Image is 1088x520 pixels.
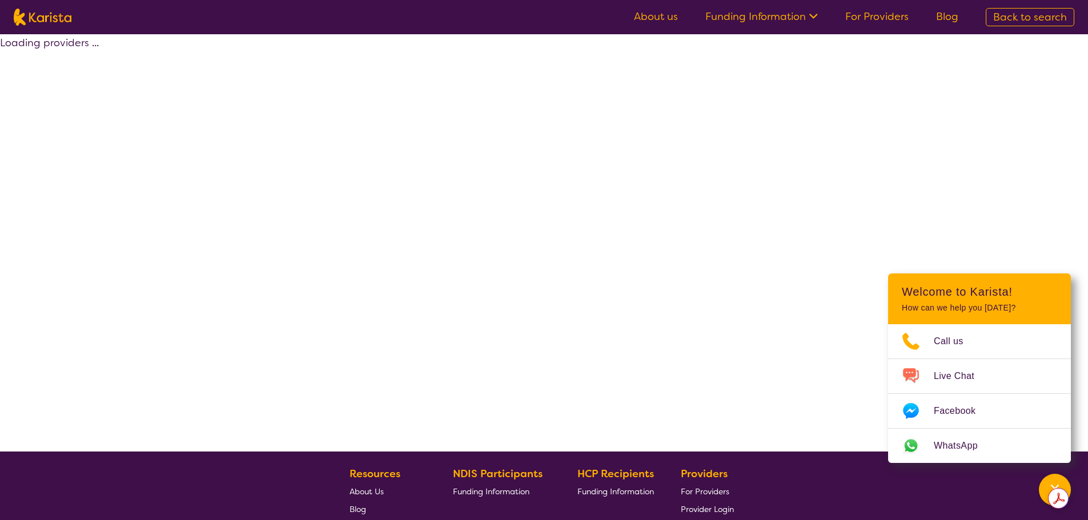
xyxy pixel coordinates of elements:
span: Provider Login [681,504,734,514]
ul: Choose channel [888,324,1071,463]
a: Blog [350,500,426,518]
span: Back to search [993,10,1067,24]
a: About us [634,10,678,23]
span: Funding Information [577,486,654,497]
a: Blog [936,10,958,23]
b: NDIS Participants [453,467,543,481]
span: Live Chat [934,368,988,385]
span: About Us [350,486,384,497]
span: Call us [934,333,977,350]
b: Providers [681,467,728,481]
a: Provider Login [681,500,734,518]
a: Funding Information [705,10,818,23]
a: Web link opens in a new tab. [888,429,1071,463]
a: Funding Information [577,482,654,500]
b: HCP Recipients [577,467,654,481]
b: Resources [350,467,400,481]
a: Back to search [986,8,1074,26]
h2: Welcome to Karista! [902,285,1057,299]
a: For Providers [845,10,909,23]
p: How can we help you [DATE]? [902,303,1057,313]
a: For Providers [681,482,734,500]
button: Channel Menu [1039,474,1071,506]
span: WhatsApp [934,437,991,454]
span: Funding Information [453,486,529,497]
span: Facebook [934,402,989,420]
a: About Us [350,482,426,500]
a: Funding Information [453,482,551,500]
div: Channel Menu [888,273,1071,463]
span: For Providers [681,486,729,497]
span: Blog [350,504,366,514]
img: Karista logo [14,9,71,26]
